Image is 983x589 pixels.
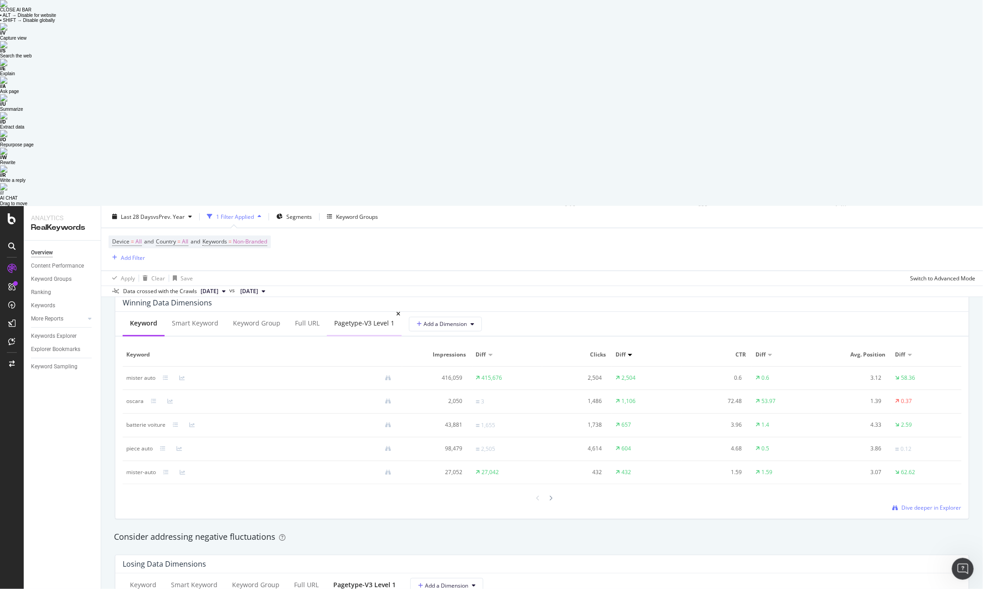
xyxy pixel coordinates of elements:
div: 2,050 [406,398,462,406]
button: Keyword Groups [323,210,382,224]
div: 62.62 [901,469,916,477]
div: 1.59 [686,469,742,477]
div: 3.12 [825,374,882,382]
button: Add a Dimension [409,317,482,331]
div: mister auto [126,374,155,382]
span: Country [156,238,176,246]
div: 98,479 [406,445,462,453]
button: Save [169,271,193,286]
button: Switch to Advanced Mode [907,271,976,286]
span: Last 28 Days [121,213,153,221]
div: piece auto [126,445,153,453]
img: Equal [476,424,480,427]
a: Keyword Groups [31,274,94,284]
div: Ranking [31,288,51,297]
div: Keyword Group [233,319,280,328]
span: 2025 Oct. 6th [201,288,218,296]
button: Segments [273,210,316,224]
div: Explorer Bookmarks [31,345,80,354]
div: 27,042 [482,469,499,477]
a: Dive deeper in Explorer [893,504,962,511]
div: pagetype-v3 Level 1 [334,319,394,328]
img: Equal [895,448,899,451]
span: Dive deeper in Explorer [902,504,962,511]
div: 432 [546,469,602,477]
span: and [191,238,200,246]
a: Content Performance [31,261,94,271]
span: All [135,236,142,248]
span: All [182,236,188,248]
div: Keyword Sampling [31,362,78,372]
span: vs Prev. Year [153,213,185,221]
button: [DATE] [197,286,229,297]
div: 0.37 [901,398,912,406]
img: Equal [476,401,480,403]
div: 1.39 [825,398,882,406]
div: 1,106 [621,398,636,406]
span: Avg. Position [825,351,885,359]
a: Keywords Explorer [31,331,94,341]
div: 2.59 [901,421,912,429]
div: 415,676 [482,374,502,382]
div: 0.6 [761,374,769,382]
div: Keyword Groups [336,213,378,221]
div: 2,505 [481,445,496,454]
div: Clear [151,274,165,282]
span: Diff [895,351,905,359]
button: Clear [139,271,165,286]
div: 1 Filter Applied [216,213,254,221]
div: Apply [121,274,135,282]
span: Diff [616,351,626,359]
span: Device [112,238,129,246]
div: 604 [621,445,631,453]
div: Analytics [31,213,93,222]
div: 416,059 [406,374,462,382]
div: More Reports [31,314,63,324]
span: Add a Dimension [417,320,467,328]
button: [DATE] [237,286,269,297]
div: batterie voiture [126,421,166,429]
a: Keywords [31,301,94,310]
img: Equal [476,448,480,451]
div: Losing Data Dimensions [123,559,206,568]
div: 432 [621,469,631,477]
div: Switch to Advanced Mode [911,274,976,282]
button: Last 28 DaysvsPrev. Year [109,210,196,224]
a: Ranking [31,288,94,297]
div: 4.33 [825,421,882,429]
div: mister-auto [126,469,156,477]
div: 1.59 [761,469,772,477]
div: Keywords [31,301,55,310]
div: Keywords Explorer [31,331,77,341]
span: and [144,238,154,246]
span: Diff [755,351,766,359]
span: vs [229,287,237,295]
div: 657 [621,421,631,429]
span: Diff [476,351,486,359]
div: 3.86 [825,445,882,453]
div: Full URL [295,319,320,328]
iframe: Intercom live chat [952,558,974,580]
div: 2,504 [621,374,636,382]
span: CTR [686,351,746,359]
a: Keyword Sampling [31,362,94,372]
div: RealKeywords [31,222,93,233]
div: 1,486 [546,398,602,406]
div: 3.96 [686,421,742,429]
div: 0.12 [901,445,912,454]
div: Overview [31,248,53,258]
div: Data crossed with the Crawls [123,288,197,296]
div: 27,052 [406,469,462,477]
span: Impressions [406,351,466,359]
div: 53.97 [761,398,776,406]
span: 2024 Jul. 18th [240,288,258,296]
button: Add Filter [109,253,145,263]
span: = [177,238,181,246]
div: 4,614 [546,445,602,453]
div: oscara [126,398,144,406]
div: 3.07 [825,469,882,477]
div: 72.48 [686,398,742,406]
span: Keywords [202,238,227,246]
div: 3 [481,398,485,406]
button: Apply [109,271,135,286]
